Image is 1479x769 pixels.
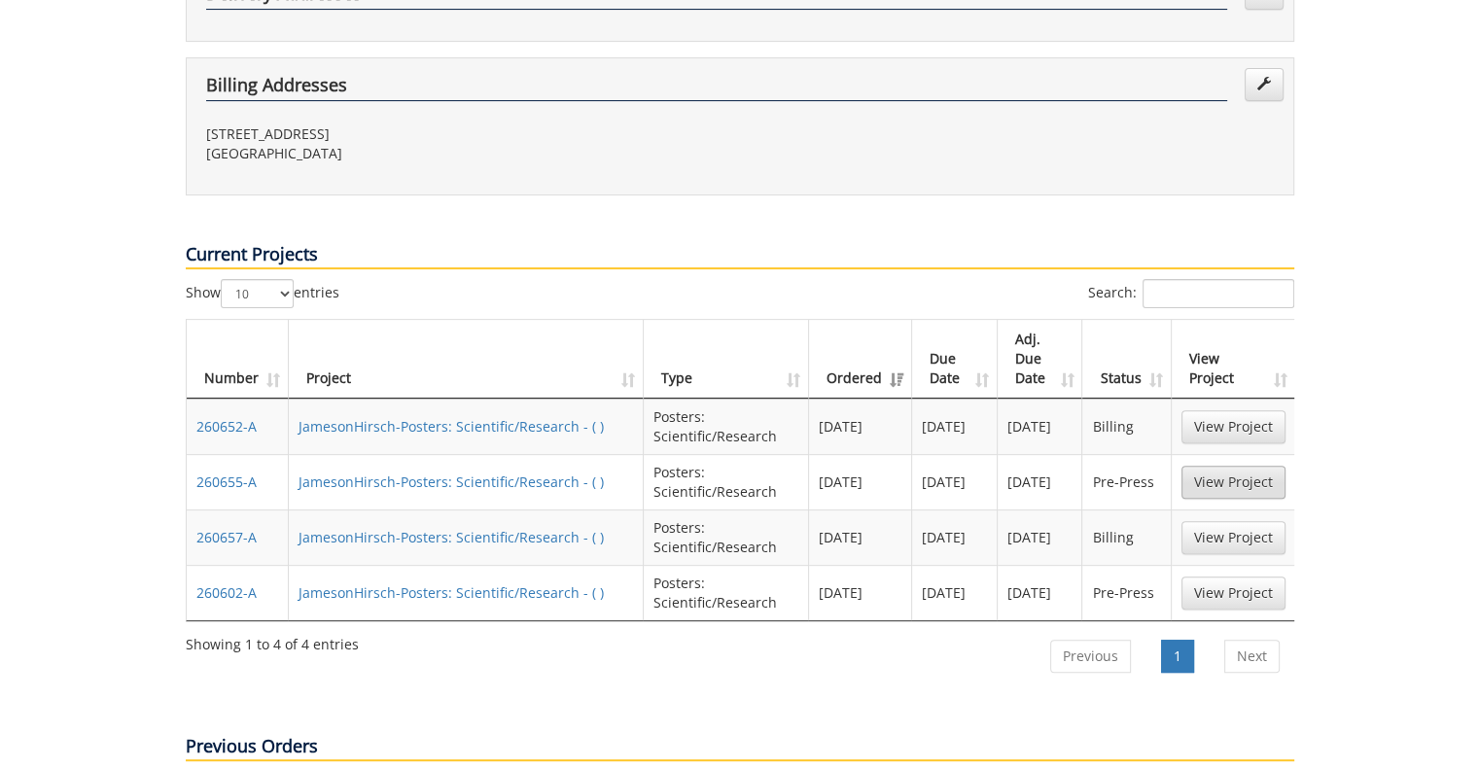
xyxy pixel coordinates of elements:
label: Show entries [186,279,339,308]
td: Posters: Scientific/Research [644,454,809,509]
td: [DATE] [998,454,1083,509]
a: JamesonHirsch-Posters: Scientific/Research - ( ) [299,528,604,546]
a: View Project [1181,521,1285,554]
td: [DATE] [809,399,912,454]
td: Billing [1082,509,1171,565]
a: JamesonHirsch-Posters: Scientific/Research - ( ) [299,417,604,436]
th: Type: activate to sort column ascending [644,320,809,399]
td: [DATE] [998,509,1083,565]
th: Due Date: activate to sort column ascending [912,320,998,399]
a: 1 [1161,640,1194,673]
div: Showing 1 to 4 of 4 entries [186,627,359,654]
td: Posters: Scientific/Research [644,509,809,565]
a: 260657-A [196,528,257,546]
td: [DATE] [809,509,912,565]
a: JamesonHirsch-Posters: Scientific/Research - ( ) [299,472,604,491]
td: Billing [1082,399,1171,454]
td: Posters: Scientific/Research [644,565,809,620]
td: Pre-Press [1082,454,1171,509]
a: Edit Addresses [1245,68,1284,101]
p: [STREET_ADDRESS] [206,124,725,144]
td: Pre-Press [1082,565,1171,620]
td: [DATE] [809,565,912,620]
a: JamesonHirsch-Posters: Scientific/Research - ( ) [299,583,604,602]
th: Project: activate to sort column ascending [289,320,645,399]
a: View Project [1181,466,1285,499]
p: [GEOGRAPHIC_DATA] [206,144,725,163]
td: [DATE] [998,399,1083,454]
th: Status: activate to sort column ascending [1082,320,1171,399]
td: [DATE] [912,509,998,565]
a: 260652-A [196,417,257,436]
th: Number: activate to sort column ascending [187,320,289,399]
a: View Project [1181,577,1285,610]
h4: Billing Addresses [206,76,1227,101]
td: [DATE] [912,565,998,620]
a: 260655-A [196,472,257,491]
label: Search: [1088,279,1294,308]
a: 260602-A [196,583,257,602]
td: [DATE] [912,454,998,509]
select: Showentries [221,279,294,308]
th: Ordered: activate to sort column ascending [809,320,912,399]
p: Current Projects [186,242,1294,269]
a: Previous [1050,640,1131,673]
td: [DATE] [809,454,912,509]
td: Posters: Scientific/Research [644,399,809,454]
a: Next [1224,640,1280,673]
p: Previous Orders [186,734,1294,761]
th: Adj. Due Date: activate to sort column ascending [998,320,1083,399]
input: Search: [1143,279,1294,308]
td: [DATE] [998,565,1083,620]
td: [DATE] [912,399,998,454]
a: View Project [1181,410,1285,443]
th: View Project: activate to sort column ascending [1172,320,1295,399]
